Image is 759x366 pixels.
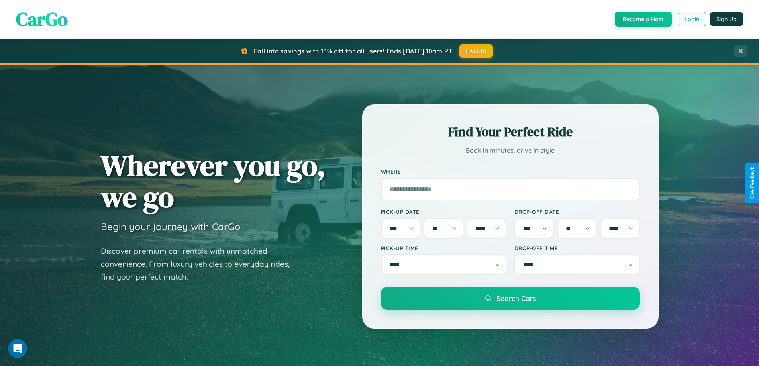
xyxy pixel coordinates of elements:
p: Book in minutes, drive in style [381,145,640,156]
label: Drop-off Time [514,245,640,251]
span: Search Cars [496,294,536,303]
label: Pick-up Date [381,208,506,215]
span: Fall into savings with 15% off for all users! Ends [DATE] 10am PT. [254,47,453,55]
label: Where [381,168,640,175]
iframe: Intercom live chat [8,339,27,358]
button: Search Cars [381,287,640,310]
label: Drop-off Date [514,208,640,215]
p: Discover premium car rentals with unmatched convenience. From luxury vehicles to everyday rides, ... [101,245,300,284]
h2: Find Your Perfect Ride [381,123,640,141]
button: FALL15 [459,44,493,58]
button: Login [678,12,706,26]
button: Become a Host [615,12,672,27]
button: Sign Up [710,12,743,26]
label: Pick-up Time [381,245,506,251]
span: CarGo [16,6,68,32]
div: Give Feedback [749,167,755,199]
h1: Wherever you go, we go [101,150,326,213]
h3: Begin your journey with CarGo [101,221,241,233]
